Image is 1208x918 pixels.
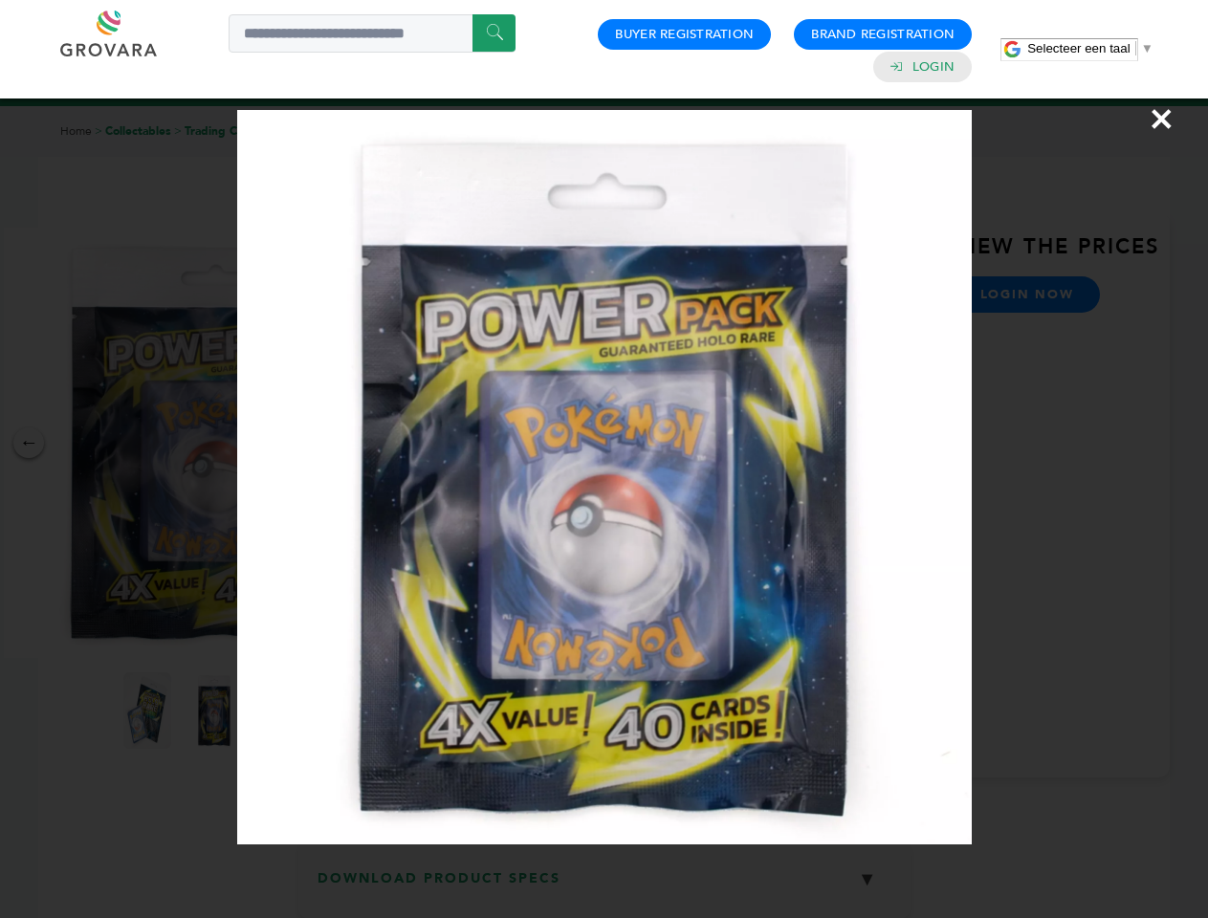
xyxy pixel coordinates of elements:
a: Buyer Registration [615,26,754,43]
a: Brand Registration [811,26,955,43]
input: Search a product or brand... [229,14,516,53]
span: Selecteer een taal [1027,41,1130,55]
span: ▼ [1141,41,1153,55]
a: Selecteer een taal​ [1027,41,1153,55]
img: Image Preview [237,110,972,844]
span: ​ [1135,41,1136,55]
a: Login [912,58,955,76]
span: × [1149,92,1175,145]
